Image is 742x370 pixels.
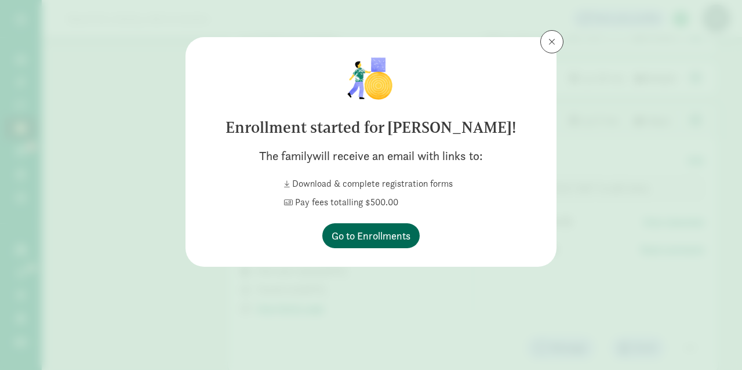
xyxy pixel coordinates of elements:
div: Pay fees totalling $500.00 [284,195,458,209]
div: Enrollment started for [PERSON_NAME]! [204,116,538,140]
img: illustration-boy.png [347,56,395,102]
button: Go to Enrollments [322,223,420,248]
div: Download & complete registration forms [284,177,458,191]
iframe: Chat Widget [684,314,742,370]
span: Go to Enrollments [332,228,410,244]
p: The family will receive an email with links to: [204,149,538,163]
